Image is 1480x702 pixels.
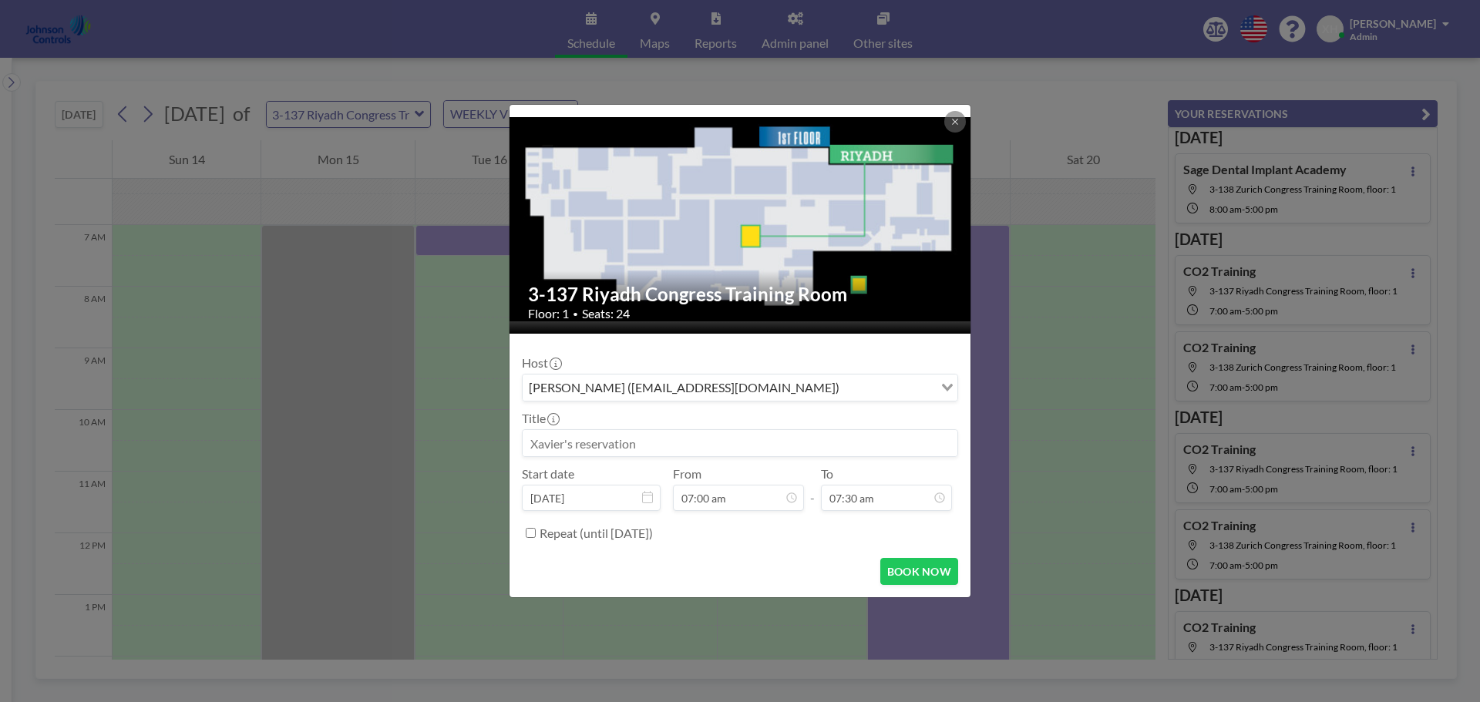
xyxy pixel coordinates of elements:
span: [PERSON_NAME] ([EMAIL_ADDRESS][DOMAIN_NAME]) [526,378,843,398]
div: Search for option [523,375,957,401]
input: Search for option [844,378,932,398]
span: - [810,472,815,506]
span: Floor: 1 [528,306,569,321]
label: Repeat (until [DATE]) [540,526,653,541]
label: Title [522,411,558,426]
label: From [673,466,701,482]
label: Host [522,355,560,371]
label: To [821,466,833,482]
span: Seats: 24 [582,306,630,321]
input: Xavier's reservation [523,430,957,456]
img: 537.jpg [510,117,972,321]
h2: 3-137 Riyadh Congress Training Room [528,283,954,306]
label: Start date [522,466,574,482]
button: BOOK NOW [880,558,958,585]
span: • [573,308,578,320]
